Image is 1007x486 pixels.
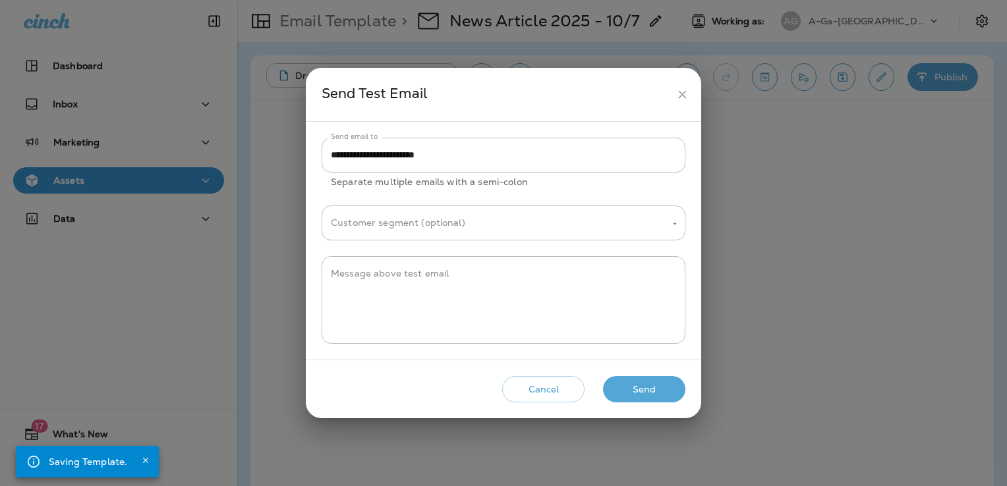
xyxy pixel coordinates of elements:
button: Cancel [502,376,585,403]
button: Close [138,452,154,468]
div: Send Test Email [322,82,670,107]
button: Send [603,376,685,403]
div: Saving Template. [49,450,127,473]
label: Send email to [331,132,378,142]
button: close [670,82,695,107]
button: Open [669,218,681,230]
p: Separate multiple emails with a semi-colon [331,175,676,190]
